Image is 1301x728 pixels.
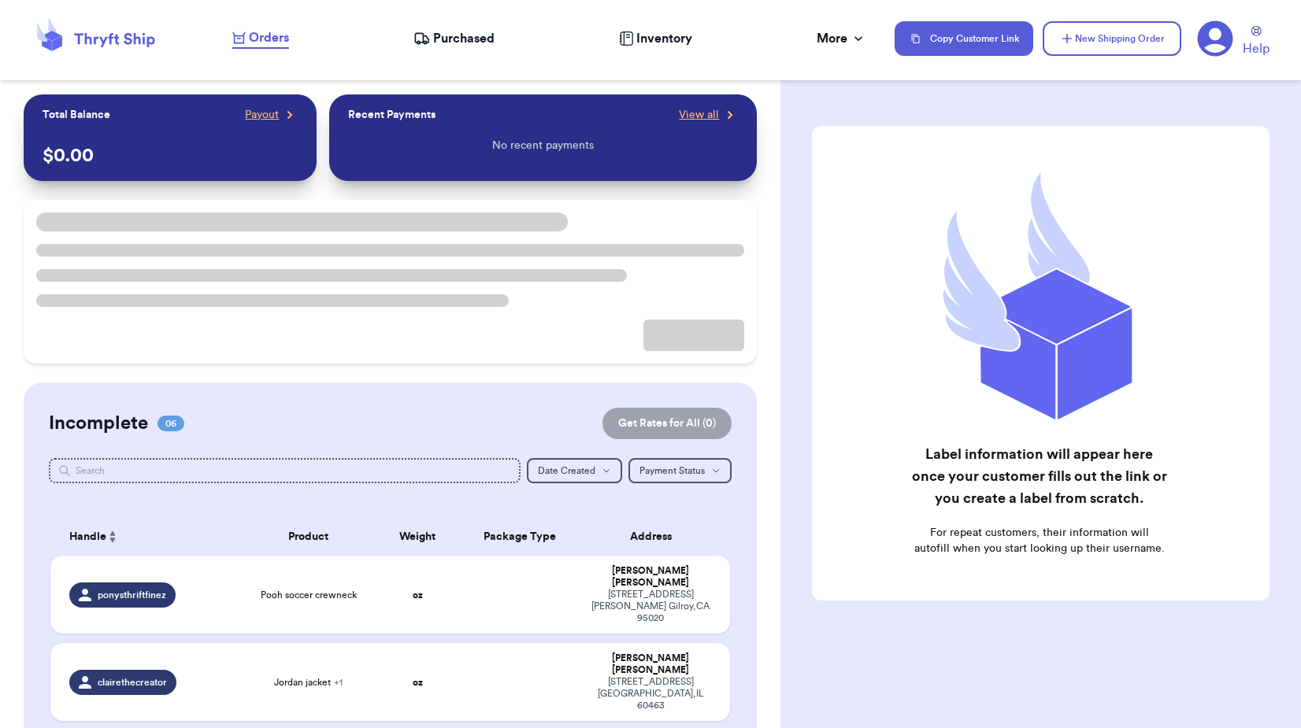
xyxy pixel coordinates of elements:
p: $ 0.00 [43,143,298,168]
input: Search [49,458,521,483]
span: clairethecreator [98,676,167,689]
p: Total Balance [43,107,110,123]
button: Copy Customer Link [895,21,1033,56]
span: Purchased [433,29,495,48]
span: Payment Status [639,466,705,475]
p: Recent Payments [348,107,436,123]
span: ponysthriftfinez [98,589,166,601]
span: 06 [158,416,184,431]
a: Purchased [413,29,495,48]
p: No recent payments [492,138,594,153]
span: Orders [249,28,289,47]
a: Help [1243,26,1269,58]
div: [PERSON_NAME] [PERSON_NAME] [590,565,711,589]
button: Payment Status [628,458,732,483]
button: New Shipping Order [1043,21,1181,56]
span: Jordan jacket [274,676,343,689]
div: [PERSON_NAME] [PERSON_NAME] [590,652,711,676]
button: Get Rates for All (0) [602,408,732,439]
button: Sort ascending [106,527,119,546]
button: Date Created [527,458,622,483]
h2: Label information will appear here once your customer fills out the link or you create a label fr... [910,443,1168,509]
h2: Incomplete [49,411,148,436]
strong: oz [413,590,423,600]
div: [STREET_ADDRESS] [GEOGRAPHIC_DATA] , IL 60463 [590,676,711,711]
div: [STREET_ADDRESS][PERSON_NAME] Gilroy , CA 95020 [590,589,711,624]
span: Inventory [636,29,692,48]
div: More [817,29,866,48]
span: Pooh soccer crewneck [261,589,357,601]
a: View all [679,107,738,123]
span: Date Created [538,466,595,475]
a: Payout [245,107,298,123]
a: Inventory [619,29,692,48]
span: + 1 [334,678,343,687]
span: Handle [69,529,106,545]
th: Package Type [458,518,580,556]
th: Product [241,518,377,556]
p: For repeat customers, their information will autofill when you start looking up their username. [910,525,1168,556]
span: Help [1243,39,1269,58]
a: Orders [232,28,289,49]
th: Address [580,518,730,556]
strong: oz [413,678,423,687]
span: View all [679,107,719,123]
th: Weight [376,518,458,556]
span: Payout [245,107,279,123]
